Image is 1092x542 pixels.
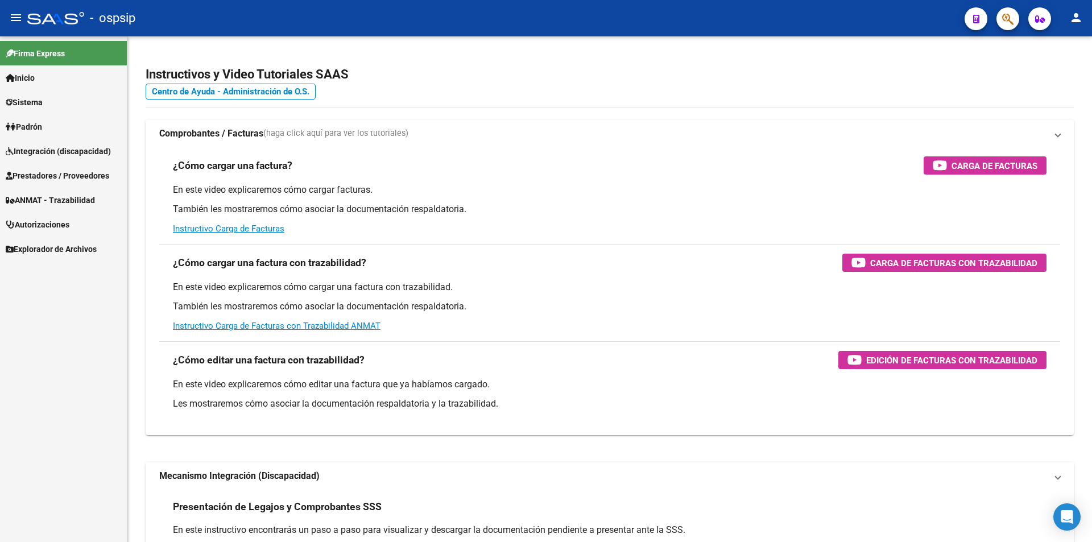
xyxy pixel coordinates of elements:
button: Carga de Facturas con Trazabilidad [842,254,1046,272]
h3: ¿Cómo editar una factura con trazabilidad? [173,352,365,368]
div: Open Intercom Messenger [1053,503,1081,531]
p: En este video explicaremos cómo cargar una factura con trazabilidad. [173,281,1046,293]
h3: ¿Cómo cargar una factura? [173,158,292,173]
span: Carga de Facturas con Trazabilidad [870,256,1037,270]
strong: Comprobantes / Facturas [159,127,263,140]
span: Firma Express [6,47,65,60]
p: También les mostraremos cómo asociar la documentación respaldatoria. [173,300,1046,313]
button: Carga de Facturas [924,156,1046,175]
p: Les mostraremos cómo asociar la documentación respaldatoria y la trazabilidad. [173,398,1046,410]
button: Edición de Facturas con Trazabilidad [838,351,1046,369]
a: Instructivo Carga de Facturas [173,224,284,234]
p: En este video explicaremos cómo editar una factura que ya habíamos cargado. [173,378,1046,391]
p: En este instructivo encontrarás un paso a paso para visualizar y descargar la documentación pendi... [173,524,1046,536]
span: Sistema [6,96,43,109]
a: Instructivo Carga de Facturas con Trazabilidad ANMAT [173,321,380,331]
p: En este video explicaremos cómo cargar facturas. [173,184,1046,196]
div: Comprobantes / Facturas(haga click aquí para ver los tutoriales) [146,147,1074,435]
span: Prestadores / Proveedores [6,169,109,182]
span: Carga de Facturas [952,159,1037,173]
span: ANMAT - Trazabilidad [6,194,95,206]
span: Integración (discapacidad) [6,145,111,158]
mat-icon: person [1069,11,1083,24]
span: - ospsip [90,6,135,31]
h2: Instructivos y Video Tutoriales SAAS [146,64,1074,85]
span: (haga click aquí para ver los tutoriales) [263,127,408,140]
mat-icon: menu [9,11,23,24]
mat-expansion-panel-header: Mecanismo Integración (Discapacidad) [146,462,1074,490]
span: Padrón [6,121,42,133]
span: Autorizaciones [6,218,69,231]
h3: ¿Cómo cargar una factura con trazabilidad? [173,255,366,271]
strong: Mecanismo Integración (Discapacidad) [159,470,320,482]
a: Centro de Ayuda - Administración de O.S. [146,84,316,100]
span: Explorador de Archivos [6,243,97,255]
span: Inicio [6,72,35,84]
mat-expansion-panel-header: Comprobantes / Facturas(haga click aquí para ver los tutoriales) [146,120,1074,147]
h3: Presentación de Legajos y Comprobantes SSS [173,499,382,515]
p: También les mostraremos cómo asociar la documentación respaldatoria. [173,203,1046,216]
span: Edición de Facturas con Trazabilidad [866,353,1037,367]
